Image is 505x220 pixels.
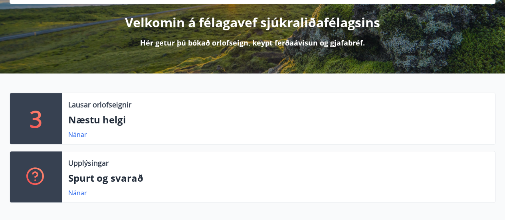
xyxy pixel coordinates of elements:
[125,14,380,31] p: Velkomin á félagavef sjúkraliðafélagsins
[140,38,365,48] p: Hér getur þú bókað orlofseign, keypt ferðaávísun og gjafabréf.
[68,188,87,197] a: Nánar
[68,99,131,110] p: Lausar orlofseignir
[68,130,87,139] a: Nánar
[68,113,489,127] p: Næstu helgi
[30,103,42,134] p: 3
[68,158,109,168] p: Upplýsingar
[68,171,489,185] p: Spurt og svarað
